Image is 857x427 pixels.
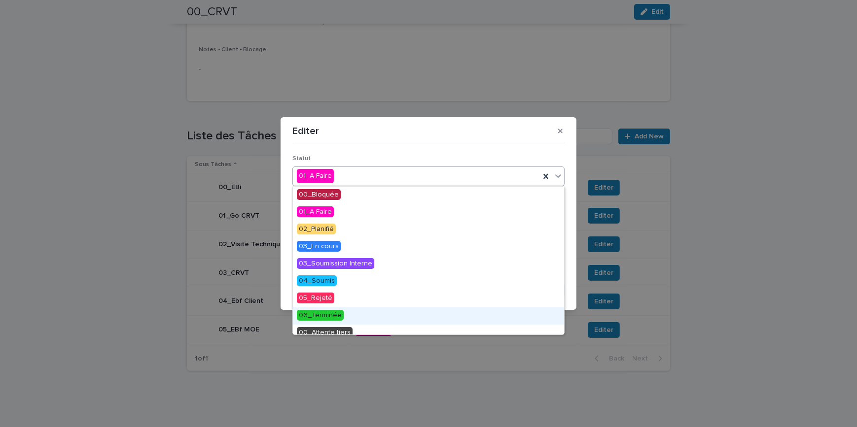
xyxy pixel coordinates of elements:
[297,169,334,183] div: 01_A Faire
[297,206,334,217] span: 01_A Faire
[293,221,564,238] div: 02_Planifié
[293,325,564,342] div: 00_Attente tiers
[297,327,353,338] span: 00_Attente tiers
[297,258,374,269] span: 03_Soumission Interne
[293,204,564,221] div: 01_A Faire
[297,189,341,200] span: 00_Bloquée
[293,238,564,256] div: 03_En cours
[292,156,311,162] span: Statut
[297,241,341,252] span: 03_En cours
[297,293,334,303] span: 05_Rejeté
[297,224,336,234] span: 02_Planifié
[297,310,344,321] span: 06_Terminée
[297,275,337,286] span: 04_Soumis
[293,187,564,204] div: 00_Bloquée
[293,307,564,325] div: 06_Terminée
[292,125,319,137] p: Editer
[293,290,564,307] div: 05_Rejeté
[293,256,564,273] div: 03_Soumission Interne
[293,273,564,290] div: 04_Soumis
